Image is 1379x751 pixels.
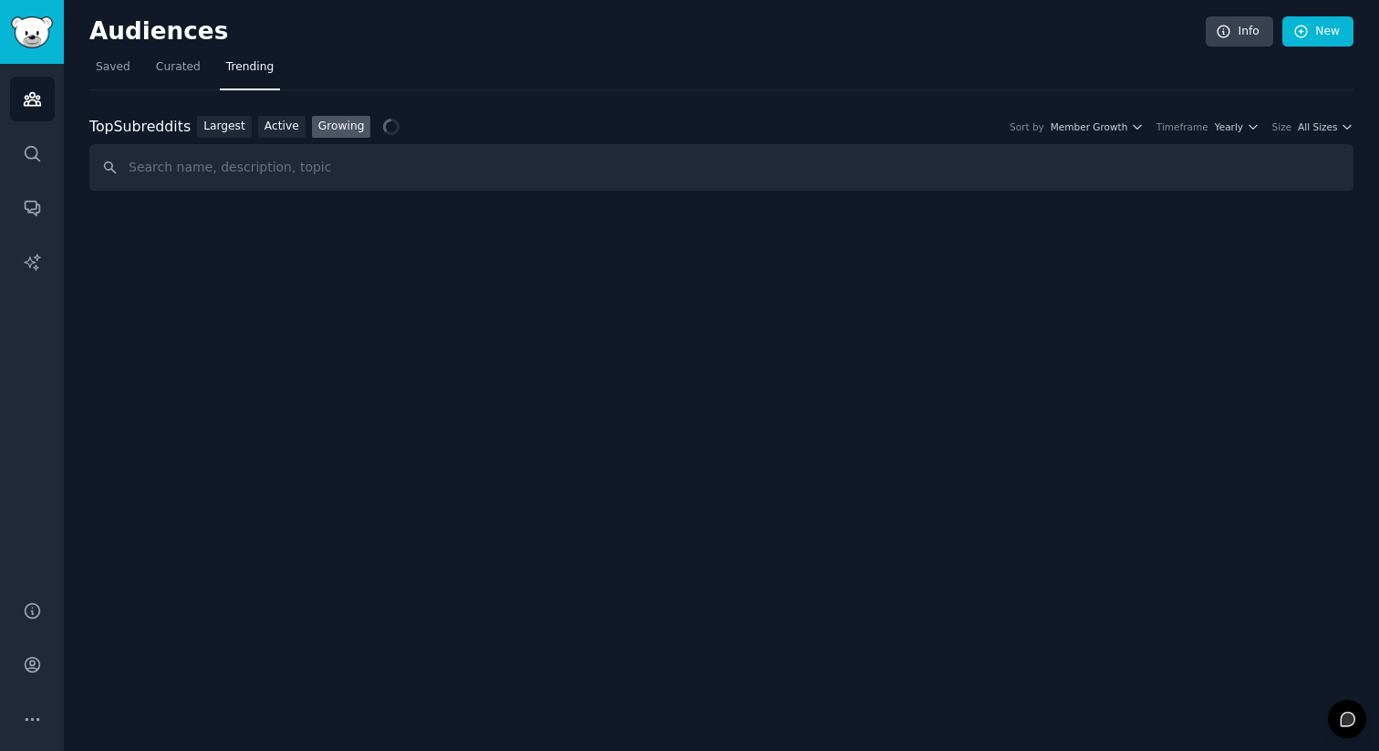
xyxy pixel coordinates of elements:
a: New [1282,16,1353,47]
span: Curated [156,59,201,76]
button: Yearly [1215,120,1260,133]
a: Active [258,116,306,139]
div: Timeframe [1156,120,1208,133]
a: Largest [197,116,252,139]
div: Sort by [1010,120,1044,133]
span: Yearly [1215,120,1243,133]
button: All Sizes [1298,120,1353,133]
img: GummySearch logo [11,16,53,48]
h2: Audiences [89,17,1206,47]
div: Size [1272,120,1292,133]
input: Search name, description, topic [89,144,1353,191]
a: Growing [312,116,371,139]
a: Trending [220,53,280,90]
span: All Sizes [1298,120,1337,133]
button: Member Growth [1051,120,1144,133]
a: Saved [89,53,137,90]
a: Info [1206,16,1273,47]
a: Curated [150,53,207,90]
div: Top Subreddits [89,116,191,139]
span: Trending [226,59,274,76]
span: Member Growth [1051,120,1128,133]
span: Saved [96,59,130,76]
